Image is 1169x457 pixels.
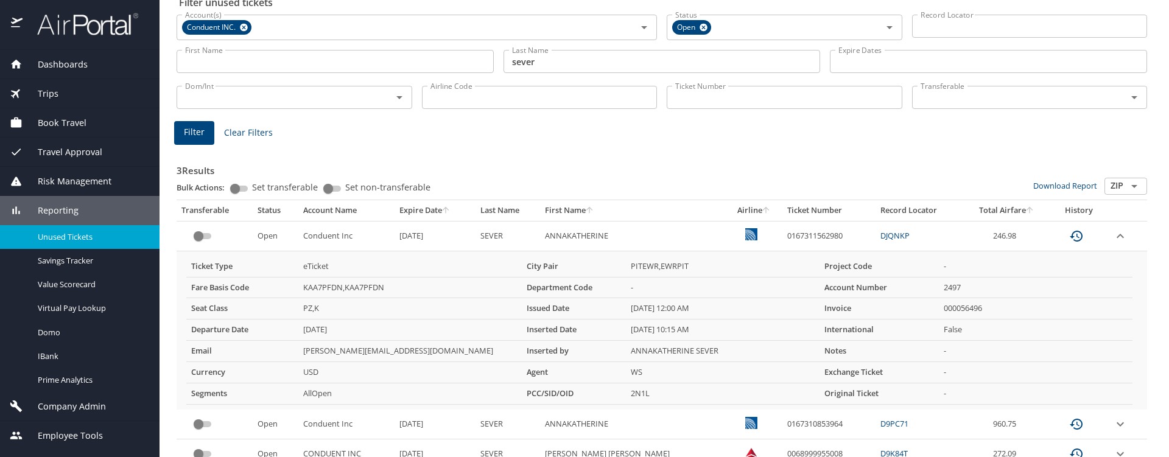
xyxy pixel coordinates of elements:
th: Total Airfare [964,200,1050,221]
button: Clear Filters [219,122,278,144]
button: sort [586,207,594,215]
h3: 3 Results [177,156,1147,178]
button: sort [762,207,771,215]
td: SEVER [476,221,540,251]
th: First Name [540,200,725,221]
td: USD [298,362,522,383]
td: ANNAKATHERINE [540,410,725,439]
th: Fare Basis Code [186,277,298,298]
td: - [939,256,1132,277]
td: [DATE] [395,410,476,439]
span: Value Scorecard [38,279,145,290]
th: Currency [186,362,298,383]
span: Trips [23,87,58,100]
td: 2497 [939,277,1132,298]
span: Reporting [23,204,79,217]
span: Risk Management [23,175,111,188]
button: Open [391,89,408,106]
th: Segments [186,383,298,405]
img: icon-airportal.png [11,12,24,36]
a: D9PC71 [880,418,908,429]
th: Ticket Type [186,256,298,277]
td: [DATE] [395,221,476,251]
td: False [939,319,1132,341]
div: Open [672,20,711,35]
img: 8rwABk7GC6UtGatwAAAABJRU5ErkJggg== [745,228,757,240]
table: more info about unused tickets [186,256,1132,405]
th: Department Code [522,277,626,298]
span: Open [672,21,703,34]
th: Status [253,200,299,221]
button: Open [1126,178,1143,195]
td: 960.75 [964,410,1050,439]
td: Conduent Inc [298,221,395,251]
span: Set transferable [252,183,318,192]
th: History [1050,200,1109,221]
th: Project Code [820,256,939,277]
button: sort [1026,207,1034,215]
th: Invoice [820,298,939,319]
span: Company Admin [23,400,106,413]
span: Book Travel [23,116,86,130]
button: expand row [1113,229,1128,243]
th: Last Name [476,200,540,221]
button: Open [881,19,898,36]
th: Airline [725,200,782,221]
th: Record Locator [876,200,964,221]
th: Email [186,341,298,362]
td: AllOpen [298,383,522,405]
td: [DATE] 10:15 AM [626,319,820,341]
td: PITEWR,EWRPIT [626,256,820,277]
span: Set non-transferable [345,183,430,192]
th: PCC/SID/OID [522,383,626,405]
span: Filter [184,125,205,140]
td: Conduent Inc [298,410,395,439]
th: Expire Date [395,200,476,221]
td: WS [626,362,820,383]
div: Conduent INC. [182,20,251,35]
span: Prime Analytics [38,374,145,386]
td: 0167310853964 [782,410,876,439]
p: Bulk Actions: [177,182,234,193]
a: Download Report [1033,180,1097,191]
th: Issued Date [522,298,626,319]
td: PZ,K [298,298,522,319]
th: City Pair [522,256,626,277]
th: Account Number [820,277,939,298]
td: Open [253,410,299,439]
td: - [626,277,820,298]
span: Savings Tracker [38,255,145,267]
td: 000056496 [939,298,1132,319]
span: Dashboards [23,58,88,71]
td: Open [253,221,299,251]
div: Transferable [181,205,248,216]
td: eTicket [298,256,522,277]
td: SEVER [476,410,540,439]
th: Ticket Number [782,200,876,221]
span: Travel Approval [23,145,102,159]
th: Departure Date [186,319,298,341]
button: Filter [174,121,214,145]
span: Conduent INC. [182,21,243,34]
td: 246.98 [964,221,1050,251]
th: Inserted by [522,341,626,362]
button: expand row [1113,417,1128,431]
td: ANNAKATHERINE [540,221,725,251]
a: DJQNKP [880,230,910,241]
span: IBank [38,351,145,362]
td: - [939,383,1132,405]
td: [DATE] 12:00 AM [626,298,820,319]
th: Seat Class [186,298,298,319]
td: 0167311562980 [782,221,876,251]
img: airportal-logo.png [24,12,138,36]
td: [DATE] [298,319,522,341]
td: KAA7PFDN,KAA7PFDN [298,277,522,298]
th: Agent [522,362,626,383]
img: United Airlines [745,417,757,429]
th: Inserted Date [522,319,626,341]
th: Account Name [298,200,395,221]
span: Unused Tickets [38,231,145,243]
td: - [939,341,1132,362]
td: 2N1L [626,383,820,405]
td: [PERSON_NAME][EMAIL_ADDRESS][DOMAIN_NAME] [298,341,522,362]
